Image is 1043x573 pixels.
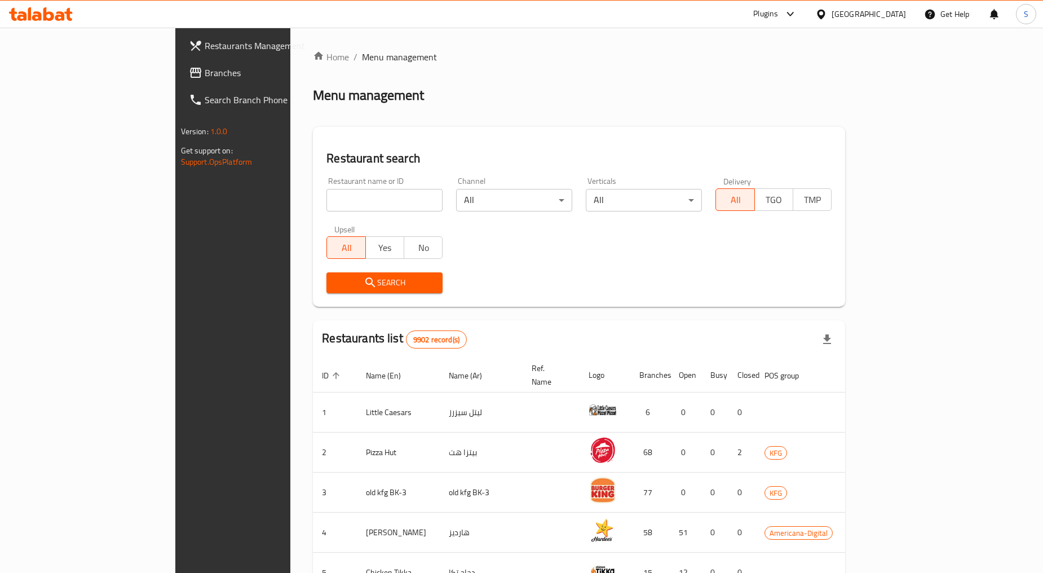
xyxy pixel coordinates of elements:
[723,177,752,185] label: Delivery
[630,393,670,433] td: 6
[701,358,728,393] th: Busy
[728,473,755,513] td: 0
[365,236,404,259] button: Yes
[532,362,566,389] span: Ref. Name
[409,240,438,256] span: No
[765,487,786,500] span: KFG
[181,155,253,169] a: Support.OpsPlatform
[670,393,701,433] td: 0
[357,393,440,433] td: Little Caesars
[728,393,755,433] td: 0
[589,396,617,424] img: Little Caesars
[765,447,786,460] span: KFG
[181,124,209,139] span: Version:
[357,433,440,473] td: Pizza Hut
[326,272,443,293] button: Search
[326,236,365,259] button: All
[322,369,343,382] span: ID
[754,188,793,211] button: TGO
[181,143,233,158] span: Get support on:
[357,513,440,553] td: [PERSON_NAME]
[670,513,701,553] td: 51
[449,369,497,382] span: Name (Ar)
[630,513,670,553] td: 58
[440,513,523,553] td: هارديز
[440,433,523,473] td: بيتزا هت
[440,393,523,433] td: ليتل سيزرز
[357,473,440,513] td: old kfg BK-3
[180,32,350,59] a: Restaurants Management
[205,66,341,80] span: Branches
[440,473,523,513] td: old kfg BK-3
[728,358,755,393] th: Closed
[335,276,434,290] span: Search
[180,59,350,86] a: Branches
[630,358,670,393] th: Branches
[404,236,443,259] button: No
[205,39,341,52] span: Restaurants Management
[793,188,832,211] button: TMP
[370,240,400,256] span: Yes
[180,86,350,113] a: Search Branch Phone
[798,192,827,208] span: TMP
[715,188,754,211] button: All
[589,476,617,504] img: old kfg BK-3
[814,326,841,353] div: Export file
[701,513,728,553] td: 0
[326,150,832,167] h2: Restaurant search
[210,124,228,139] span: 1.0.0
[630,433,670,473] td: 68
[765,527,832,540] span: Americana-Digital
[701,433,728,473] td: 0
[670,358,701,393] th: Open
[353,50,357,64] li: /
[362,50,437,64] span: Menu management
[670,433,701,473] td: 0
[728,433,755,473] td: 2
[334,225,355,233] label: Upsell
[406,330,467,349] div: Total records count
[313,86,424,104] h2: Menu management
[586,189,702,211] div: All
[589,516,617,544] img: Hardee's
[721,192,750,208] span: All
[366,369,416,382] span: Name (En)
[322,330,467,349] h2: Restaurants list
[832,8,906,20] div: [GEOGRAPHIC_DATA]
[589,436,617,464] img: Pizza Hut
[759,192,789,208] span: TGO
[670,473,701,513] td: 0
[1024,8,1028,20] span: S
[701,393,728,433] td: 0
[205,93,341,107] span: Search Branch Phone
[313,50,845,64] nav: breadcrumb
[332,240,361,256] span: All
[456,189,572,211] div: All
[728,513,755,553] td: 0
[764,369,814,382] span: POS group
[406,334,466,345] span: 9902 record(s)
[630,473,670,513] td: 77
[580,358,630,393] th: Logo
[326,189,443,211] input: Search for restaurant name or ID..
[753,7,778,21] div: Plugins
[701,473,728,513] td: 0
